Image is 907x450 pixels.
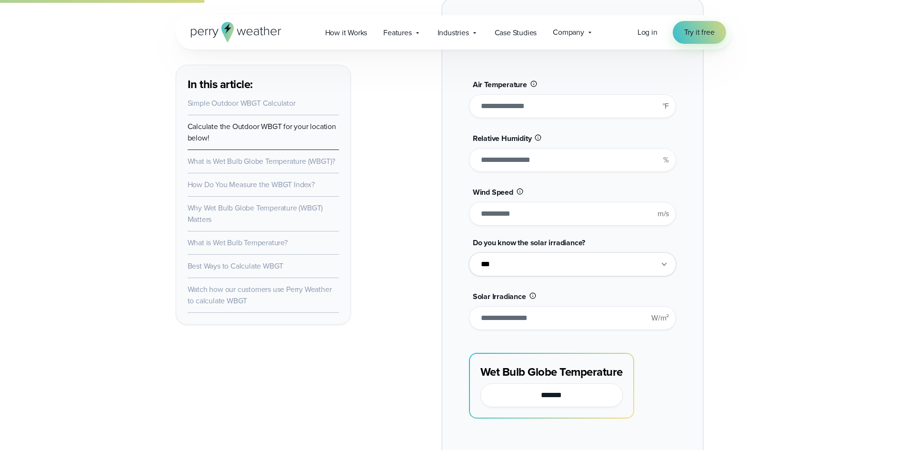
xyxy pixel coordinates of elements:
[684,27,715,38] span: Try it free
[473,187,513,198] span: Wind Speed
[188,77,339,92] h3: In this article:
[553,27,584,38] span: Company
[473,237,585,248] span: Do you know the solar irradiance?
[473,291,526,302] span: Solar Irradiance
[383,27,411,39] span: Features
[188,98,296,109] a: Simple Outdoor WBGT Calculator
[438,27,469,39] span: Industries
[188,156,336,167] a: What is Wet Bulb Globe Temperature (WBGT)?
[188,284,332,306] a: Watch how our customers use Perry Weather to calculate WBGT
[188,260,284,271] a: Best Ways to Calculate WBGT
[473,133,532,144] span: Relative Humidity
[317,23,376,42] a: How it Works
[487,23,545,42] a: Case Studies
[188,121,336,143] a: Calculate the Outdoor WBGT for your location below!
[188,179,315,190] a: How Do You Measure the WBGT Index?
[673,21,726,44] a: Try it free
[188,202,323,225] a: Why Wet Bulb Globe Temperature (WBGT) Matters
[473,79,527,90] span: Air Temperature
[325,27,368,39] span: How it Works
[495,27,537,39] span: Case Studies
[638,27,658,38] a: Log in
[188,237,288,248] a: What is Wet Bulb Temperature?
